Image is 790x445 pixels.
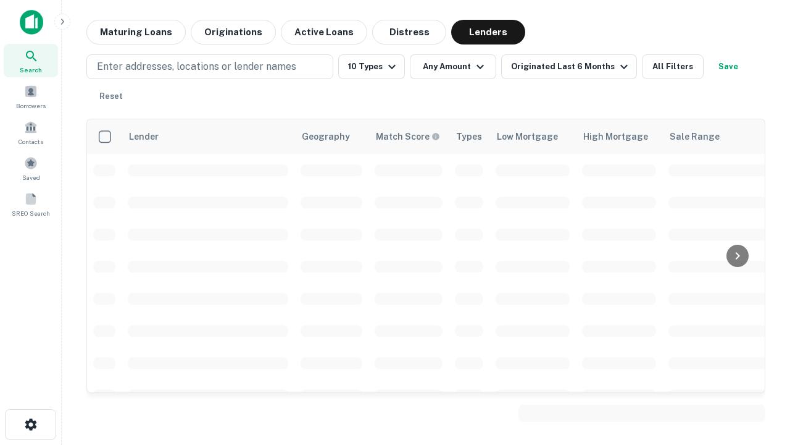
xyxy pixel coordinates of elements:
button: All Filters [642,54,704,79]
div: Capitalize uses an advanced AI algorithm to match your search with the best lender. The match sco... [376,130,440,143]
button: Reset [91,84,131,109]
button: Lenders [451,20,525,44]
button: Originated Last 6 Months [501,54,637,79]
a: SREO Search [4,187,58,221]
button: Enter addresses, locations or lender names [86,54,333,79]
a: Search [4,44,58,77]
button: 10 Types [338,54,405,79]
button: Active Loans [281,20,367,44]
button: Any Amount [410,54,496,79]
iframe: Chat Widget [728,307,790,366]
div: High Mortgage [583,129,648,144]
span: SREO Search [12,208,50,218]
a: Borrowers [4,80,58,113]
img: capitalize-icon.png [20,10,43,35]
div: Types [456,129,482,144]
div: Originated Last 6 Months [511,59,631,74]
h6: Match Score [376,130,438,143]
p: Enter addresses, locations or lender names [97,59,296,74]
button: Distress [372,20,446,44]
div: Geography [302,129,350,144]
span: Borrowers [16,101,46,111]
div: Sale Range [670,129,720,144]
button: Maturing Loans [86,20,186,44]
th: Capitalize uses an advanced AI algorithm to match your search with the best lender. The match sco... [368,119,449,154]
div: Low Mortgage [497,129,558,144]
th: High Mortgage [576,119,662,154]
div: Lender [129,129,159,144]
th: Geography [294,119,368,154]
a: Saved [4,151,58,185]
button: Originations [191,20,276,44]
th: Low Mortgage [489,119,576,154]
th: Lender [122,119,294,154]
a: Contacts [4,116,58,149]
span: Saved [22,172,40,182]
span: Contacts [19,137,43,146]
th: Types [449,119,489,154]
th: Sale Range [662,119,773,154]
span: Search [20,65,42,75]
button: Save your search to get updates of matches that match your search criteria. [709,54,748,79]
